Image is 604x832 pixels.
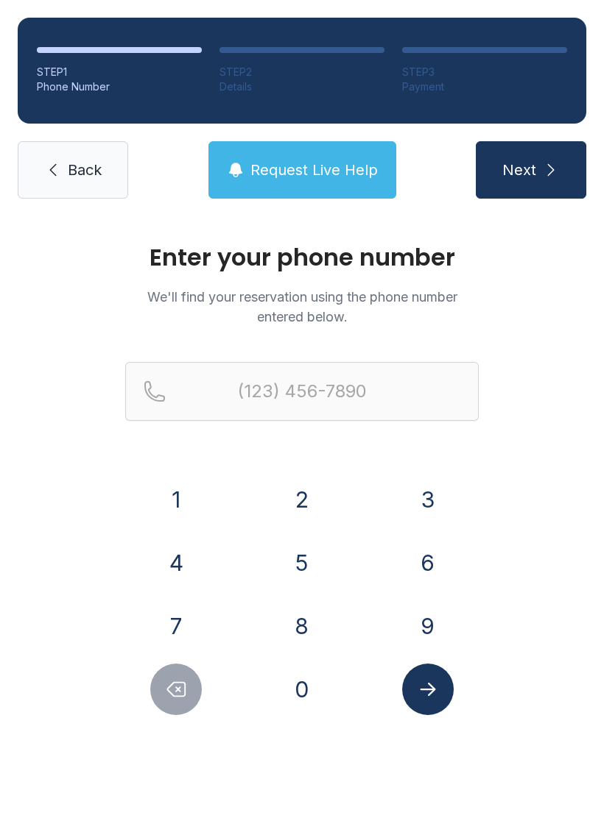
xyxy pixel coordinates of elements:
[150,474,202,525] button: 1
[125,246,479,269] h1: Enter your phone number
[276,537,328,589] button: 5
[402,79,567,94] div: Payment
[125,362,479,421] input: Reservation phone number
[150,537,202,589] button: 4
[220,65,384,79] div: STEP 2
[402,600,454,652] button: 9
[402,474,454,525] button: 3
[220,79,384,94] div: Details
[276,474,328,525] button: 2
[37,79,202,94] div: Phone Number
[150,664,202,715] button: Delete number
[402,65,567,79] div: STEP 3
[37,65,202,79] div: STEP 1
[502,160,536,180] span: Next
[125,287,479,327] p: We'll find your reservation using the phone number entered below.
[402,537,454,589] button: 6
[276,600,328,652] button: 8
[402,664,454,715] button: Submit lookup form
[150,600,202,652] button: 7
[276,664,328,715] button: 0
[250,160,378,180] span: Request Live Help
[68,160,102,180] span: Back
